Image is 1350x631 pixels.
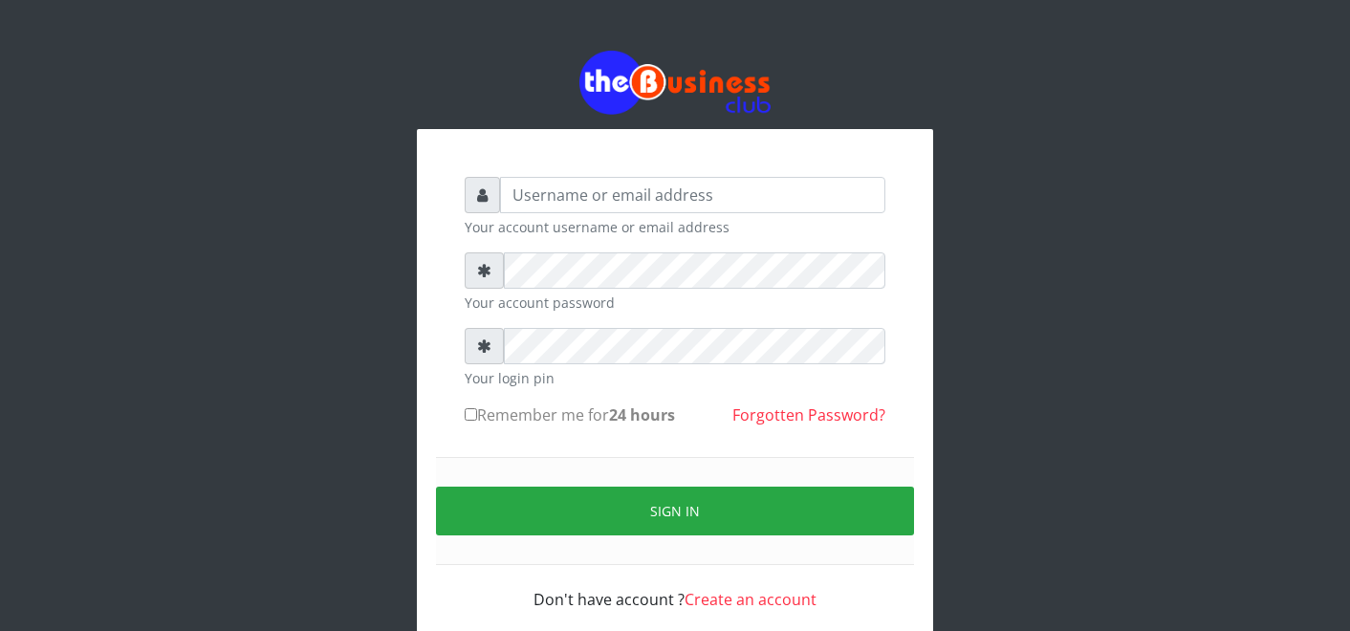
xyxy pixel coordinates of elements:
b: 24 hours [609,404,675,425]
label: Remember me for [465,403,675,426]
small: Your account password [465,293,885,313]
input: Remember me for24 hours [465,408,477,421]
a: Forgotten Password? [732,404,885,425]
div: Don't have account ? [465,565,885,611]
small: Your login pin [465,368,885,388]
input: Username or email address [500,177,885,213]
button: Sign in [436,487,914,535]
small: Your account username or email address [465,217,885,237]
a: Create an account [685,589,817,610]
